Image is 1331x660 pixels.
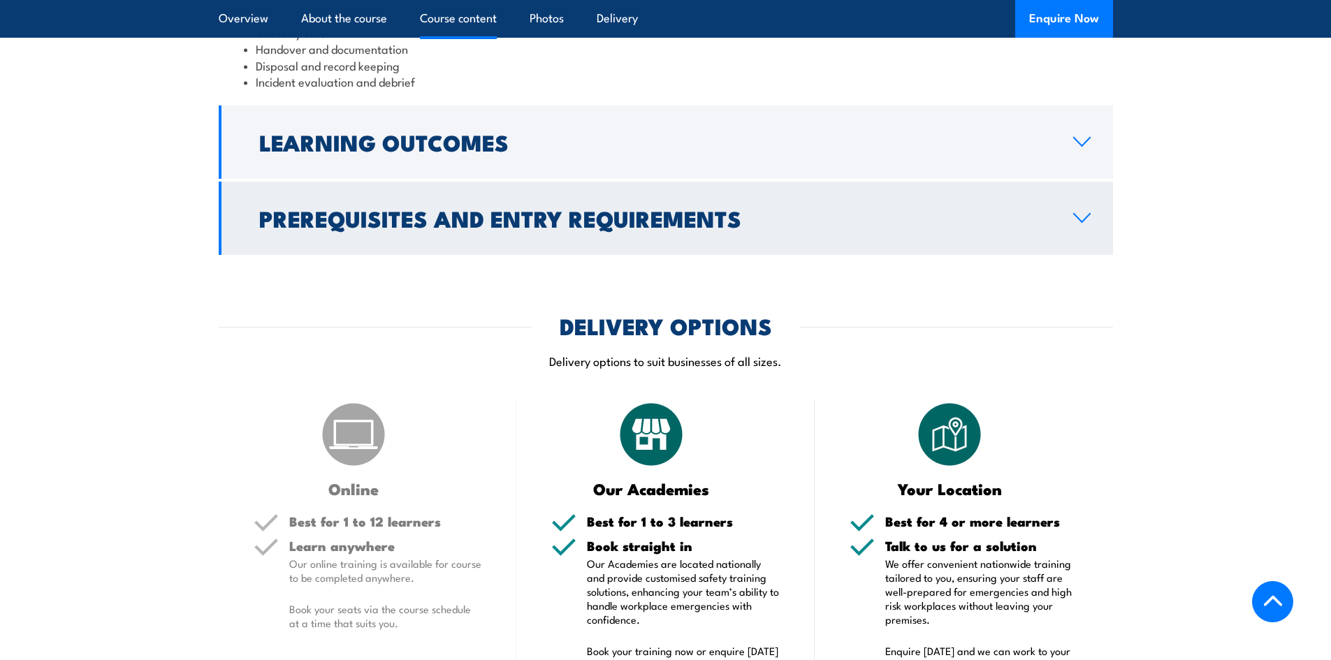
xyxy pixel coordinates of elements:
[244,73,1088,89] li: Incident evaluation and debrief
[885,539,1078,552] h5: Talk to us for a solution
[244,41,1088,57] li: Handover and documentation
[289,602,482,630] p: Book your seats via the course schedule at a time that suits you.
[587,515,780,528] h5: Best for 1 to 3 learners
[587,557,780,626] p: Our Academies are located nationally and provide customised safety training solutions, enhancing ...
[219,105,1113,179] a: Learning Outcomes
[560,316,772,335] h2: DELIVERY OPTIONS
[850,481,1050,497] h3: Your Location
[289,539,482,552] h5: Learn anywhere
[289,557,482,585] p: Our online training is available for course to be completed anywhere.
[587,539,780,552] h5: Book straight in
[259,208,1051,228] h2: Prerequisites and Entry Requirements
[244,57,1088,73] li: Disposal and record keeping
[885,557,1078,626] p: We offer convenient nationwide training tailored to you, ensuring your staff are well-prepared fo...
[219,353,1113,369] p: Delivery options to suit businesses of all sizes.
[289,515,482,528] h5: Best for 1 to 12 learners
[551,481,752,497] h3: Our Academies
[254,481,454,497] h3: Online
[885,515,1078,528] h5: Best for 4 or more learners
[219,182,1113,255] a: Prerequisites and Entry Requirements
[259,132,1051,152] h2: Learning Outcomes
